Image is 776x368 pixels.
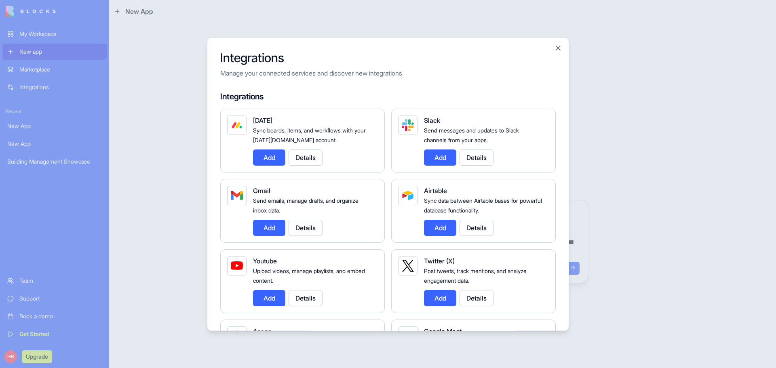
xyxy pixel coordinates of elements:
span: Asana [253,327,272,335]
span: Send emails, manage drafts, and organize inbox data. [253,197,358,213]
button: Add [253,290,285,306]
span: Sync data between Airtable bases for powerful database functionality. [424,197,542,213]
span: Twitter (X) [424,257,455,265]
button: Details [289,219,323,236]
button: Add [424,149,456,165]
span: Google Meet [424,327,462,335]
button: Details [289,290,323,306]
span: Post tweets, track mentions, and analyze engagement data. [424,267,527,284]
button: Details [460,149,493,165]
p: Manage your connected services and discover new integrations [220,68,556,78]
h2: Integrations [220,50,556,65]
span: Sync boards, items, and workflows with your [DATE][DOMAIN_NAME] account. [253,126,366,143]
h4: Integrations [220,90,556,102]
button: Details [289,149,323,165]
button: Close [554,44,562,52]
span: Send messages and updates to Slack channels from your apps. [424,126,519,143]
button: Add [424,290,456,306]
span: Slack [424,116,440,124]
span: [DATE] [253,116,272,124]
button: Details [460,290,493,306]
span: Airtable [424,186,447,194]
button: Add [253,219,285,236]
button: Add [253,149,285,165]
span: Upload videos, manage playlists, and embed content. [253,267,365,284]
button: Details [460,219,493,236]
button: Add [424,219,456,236]
span: Gmail [253,186,270,194]
span: Youtube [253,257,277,265]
